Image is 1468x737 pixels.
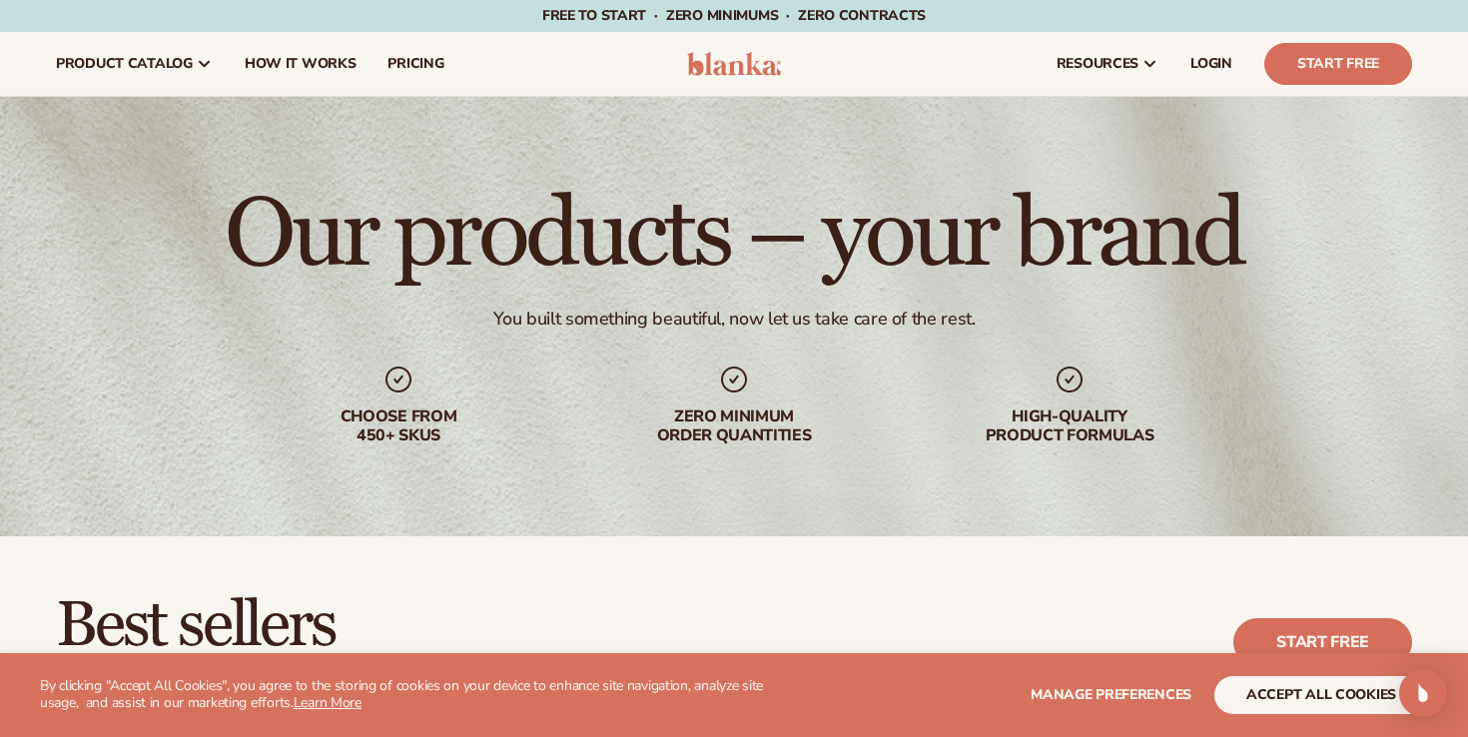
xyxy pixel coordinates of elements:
[56,592,589,659] h2: Best sellers
[1264,43,1412,85] a: Start Free
[1214,676,1428,714] button: accept all cookies
[371,32,459,96] a: pricing
[245,56,357,72] span: How It Works
[1233,618,1412,666] a: Start free
[56,56,193,72] span: product catalog
[1174,32,1248,96] a: LOGIN
[687,52,782,76] img: logo
[294,693,362,712] a: Learn More
[1190,56,1232,72] span: LOGIN
[229,32,372,96] a: How It Works
[493,308,976,331] div: You built something beautiful, now let us take care of the rest.
[1031,676,1191,714] button: Manage preferences
[1041,32,1174,96] a: resources
[40,32,229,96] a: product catalog
[1057,56,1138,72] span: resources
[542,6,926,25] span: Free to start · ZERO minimums · ZERO contracts
[1399,669,1447,717] div: Open Intercom Messenger
[387,56,443,72] span: pricing
[942,407,1197,445] div: High-quality product formulas
[606,407,862,445] div: Zero minimum order quantities
[1031,685,1191,704] span: Manage preferences
[271,407,526,445] div: Choose from 450+ Skus
[225,188,1242,284] h1: Our products – your brand
[40,678,780,712] p: By clicking "Accept All Cookies", you agree to the storing of cookies on your device to enhance s...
